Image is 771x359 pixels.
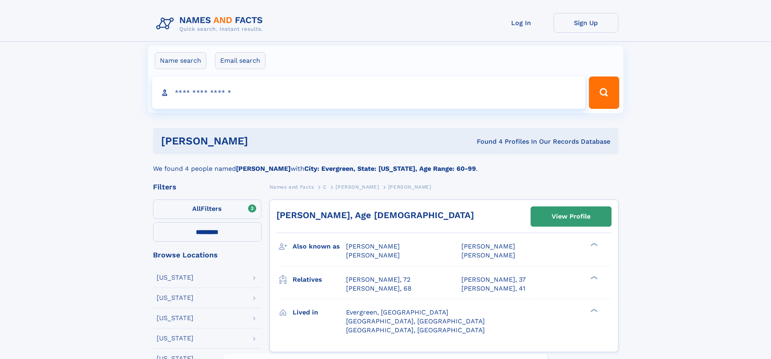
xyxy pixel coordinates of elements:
span: Evergreen, [GEOGRAPHIC_DATA] [346,308,448,316]
h1: [PERSON_NAME] [161,136,363,146]
a: Names and Facts [270,182,314,192]
div: [US_STATE] [157,274,193,281]
a: [PERSON_NAME], Age [DEMOGRAPHIC_DATA] [276,210,474,220]
a: [PERSON_NAME] [336,182,379,192]
h3: Lived in [293,306,346,319]
span: [PERSON_NAME] [461,251,515,259]
span: [PERSON_NAME] [336,184,379,190]
div: Found 4 Profiles In Our Records Database [362,137,610,146]
div: ❯ [588,275,598,280]
b: [PERSON_NAME] [236,165,291,172]
div: [US_STATE] [157,315,193,321]
div: We found 4 people named with . [153,154,618,174]
div: ❯ [588,308,598,313]
input: search input [152,76,586,109]
div: View Profile [552,207,590,226]
a: View Profile [531,207,611,226]
span: [PERSON_NAME] [346,242,400,250]
label: Email search [215,52,265,69]
span: [PERSON_NAME] [346,251,400,259]
a: Log In [489,13,554,33]
a: [PERSON_NAME], 68 [346,284,412,293]
h3: Relatives [293,273,346,287]
div: [US_STATE] [157,295,193,301]
span: [GEOGRAPHIC_DATA], [GEOGRAPHIC_DATA] [346,317,485,325]
div: Filters [153,183,261,191]
a: C [323,182,327,192]
a: Sign Up [554,13,618,33]
a: [PERSON_NAME], 72 [346,275,410,284]
img: Logo Names and Facts [153,13,270,35]
span: All [192,205,201,212]
h3: Also known as [293,240,346,253]
label: Name search [155,52,206,69]
a: [PERSON_NAME], 37 [461,275,526,284]
button: Search Button [589,76,619,109]
a: [PERSON_NAME], 41 [461,284,525,293]
div: Browse Locations [153,251,261,259]
span: [PERSON_NAME] [461,242,515,250]
div: [US_STATE] [157,335,193,342]
label: Filters [153,200,261,219]
div: ❯ [588,242,598,247]
b: City: Evergreen, State: [US_STATE], Age Range: 60-99 [304,165,476,172]
span: C [323,184,327,190]
span: [GEOGRAPHIC_DATA], [GEOGRAPHIC_DATA] [346,326,485,334]
span: [PERSON_NAME] [388,184,431,190]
